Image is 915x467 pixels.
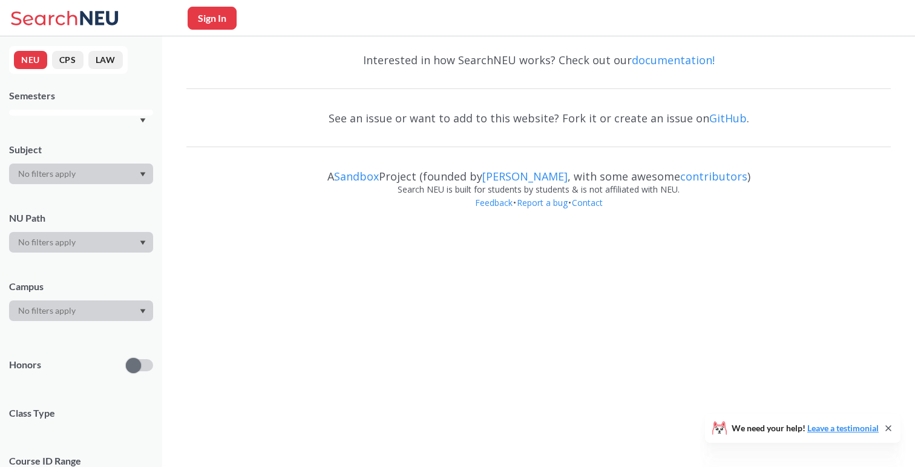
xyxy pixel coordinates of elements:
[9,232,153,253] div: Dropdown arrow
[186,101,891,136] div: See an issue or want to add to this website? Fork it or create an issue on .
[9,89,153,102] div: Semesters
[188,7,237,30] button: Sign In
[186,42,891,78] div: Interested in how SearchNEU works? Check out our
[482,169,568,184] a: [PERSON_NAME]
[140,240,146,245] svg: Dropdown arrow
[571,197,603,208] a: Contact
[52,51,84,69] button: CPS
[732,424,879,432] span: We need your help!
[9,164,153,184] div: Dropdown arrow
[334,169,379,184] a: Sandbox
[680,169,747,184] a: contributors
[516,197,568,208] a: Report a bug
[186,159,891,183] div: A Project (founded by , with some awesome )
[14,51,47,69] button: NEU
[474,197,513,208] a: Feedback
[632,53,715,67] a: documentation!
[9,406,153,420] span: Class Type
[9,358,41,372] p: Honors
[88,51,123,69] button: LAW
[807,423,879,433] a: Leave a testimonial
[9,280,153,293] div: Campus
[140,309,146,314] svg: Dropdown arrow
[9,300,153,321] div: Dropdown arrow
[186,183,891,196] div: Search NEU is built for students by students & is not affiliated with NEU.
[709,111,747,125] a: GitHub
[140,118,146,123] svg: Dropdown arrow
[186,196,891,228] div: • •
[140,172,146,177] svg: Dropdown arrow
[9,143,153,156] div: Subject
[9,211,153,225] div: NU Path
